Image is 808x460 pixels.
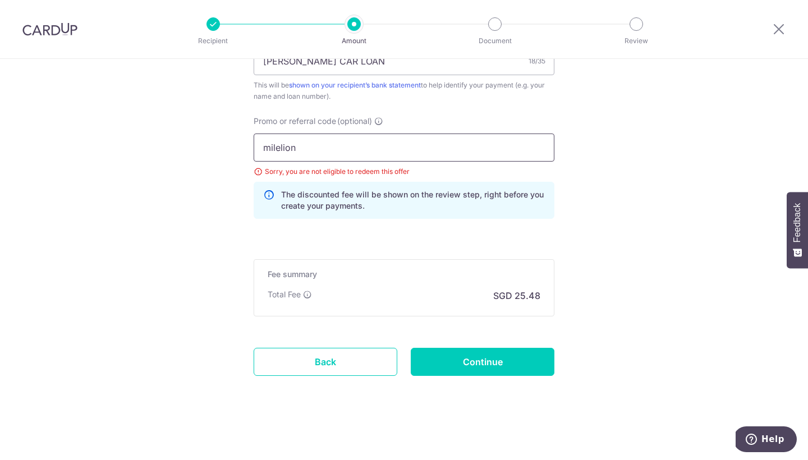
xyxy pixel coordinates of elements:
p: Recipient [172,35,255,47]
h5: Fee summary [268,269,540,280]
p: Total Fee [268,289,301,300]
p: Amount [313,35,396,47]
span: (optional) [337,116,372,127]
a: shown on your recipient’s bank statement [289,81,421,89]
img: CardUp [22,22,77,36]
iframe: Opens a widget where you can find more information [736,426,797,454]
input: Continue [411,348,554,376]
a: Back [254,348,397,376]
span: Promo or referral code [254,116,336,127]
div: Sorry, you are not eligible to redeem this offer [254,166,554,177]
p: SGD 25.48 [493,289,540,302]
div: This will be to help identify your payment (e.g. your name and loan number). [254,80,554,102]
p: Review [595,35,678,47]
p: Document [453,35,536,47]
span: Feedback [792,203,802,242]
div: 18/35 [529,56,545,67]
button: Feedback - Show survey [787,192,808,268]
p: The discounted fee will be shown on the review step, right before you create your payments. [281,189,545,211]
